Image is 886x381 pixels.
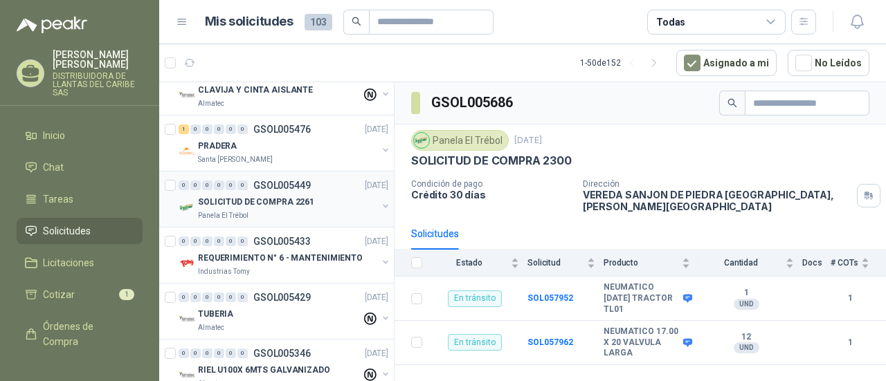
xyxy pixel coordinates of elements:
span: Inicio [43,128,65,143]
a: 0 0 0 0 0 0 GSOL005621[DATE] Company LogoCLAVIJA Y CINTA AISLANTEAlmatec [179,65,391,109]
h3: GSOL005686 [431,92,515,113]
a: Cotizar1 [17,281,143,308]
div: 0 [179,180,189,190]
p: GSOL005433 [253,236,311,246]
div: UND [734,342,759,353]
div: 0 [190,349,201,358]
p: CLAVIJA Y CINTA AISLANTE [198,84,313,97]
div: UND [734,299,759,310]
p: [DATE] [365,291,388,304]
div: 0 [214,180,224,190]
img: Company Logo [179,199,195,216]
th: Docs [802,250,831,277]
span: Órdenes de Compra [43,319,129,349]
span: # COTs [831,258,858,268]
span: 103 [305,14,332,30]
p: PRADERA [198,140,237,153]
p: [PERSON_NAME] [PERSON_NAME] [53,50,143,69]
p: [DATE] [365,347,388,360]
div: 0 [190,124,201,134]
div: Todas [656,15,685,30]
div: 0 [190,180,201,190]
a: Solicitudes [17,218,143,244]
p: [DATE] [365,179,388,192]
p: [DATE] [365,123,388,136]
div: 0 [226,180,236,190]
div: En tránsito [448,290,502,307]
span: Cotizar [43,287,75,302]
a: 0 0 0 0 0 0 GSOL005449[DATE] Company LogoSOLICITUD DE COMPRA 2261Panela El Trébol [179,177,391,221]
span: Chat [43,160,64,175]
div: 0 [214,236,224,246]
b: 12 [698,332,794,343]
p: DISTRIBUIDORA DE LLANTAS DEL CARIBE SAS [53,72,143,97]
a: Licitaciones [17,250,143,276]
span: 1 [119,289,134,300]
p: Almatec [198,98,224,109]
p: GSOL005476 [253,124,311,134]
p: GSOL005346 [253,349,311,358]
a: 1 0 0 0 0 0 GSOL005476[DATE] Company LogoPRADERASanta [PERSON_NAME] [179,121,391,165]
div: 0 [226,124,236,134]
p: SOLICITUD DE COMPRA 2261 [198,196,314,209]
div: En tránsito [448,334,502,351]
span: Cantidad [698,258,783,268]
p: GSOL005449 [253,180,311,190]
img: Company Logo [179,87,195,104]
img: Company Logo [179,143,195,160]
th: Estado [431,250,527,277]
div: 0 [237,349,248,358]
p: RIEL U100X 6MTS GALVANIZADO [198,364,330,377]
div: 0 [202,349,213,358]
b: 1 [698,288,794,299]
a: Inicio [17,122,143,149]
a: Órdenes de Compra [17,313,143,355]
img: Company Logo [414,133,429,148]
p: VEREDA SANJON DE PIEDRA [GEOGRAPHIC_DATA] , [PERSON_NAME][GEOGRAPHIC_DATA] [583,189,851,212]
button: Asignado a mi [676,50,777,76]
a: SOL057962 [527,337,573,347]
div: 0 [202,236,213,246]
a: Tareas [17,186,143,212]
b: NEUMATICO 17.00 X 20 VALVULA LARGA [604,326,680,359]
div: 0 [226,292,236,302]
p: TUBERIA [198,308,233,321]
div: 0 [179,292,189,302]
p: Crédito 30 días [411,189,572,201]
span: search [352,17,361,26]
div: 0 [226,349,236,358]
p: [DATE] [514,134,542,147]
div: 1 [179,124,189,134]
p: Industrias Tomy [198,266,250,277]
div: Solicitudes [411,226,459,241]
a: 0 0 0 0 0 0 GSOL005429[DATE] Company LogoTUBERIAAlmatec [179,289,391,333]
div: 0 [226,236,236,246]
div: Panela El Trébol [411,130,509,151]
p: Santa [PERSON_NAME] [198,154,273,165]
a: 0 0 0 0 0 0 GSOL005433[DATE] Company LogoREQUERIMIENTO N° 6 - MANTENIMIENTOIndustrias Tomy [179,233,391,277]
th: Producto [604,250,698,277]
span: Solicitud [527,258,584,268]
span: Solicitudes [43,223,91,239]
th: Solicitud [527,250,604,277]
div: 0 [237,236,248,246]
p: Almatec [198,322,224,333]
a: SOL057952 [527,293,573,303]
h1: Mis solicitudes [205,12,293,32]
p: GSOL005429 [253,292,311,302]
div: 0 [214,124,224,134]
b: NEUMATICO [DATE] TRACTOR TL01 [604,282,680,315]
img: Company Logo [179,255,195,272]
div: 0 [202,124,213,134]
span: Tareas [43,192,73,207]
b: 1 [831,336,869,349]
div: 0 [190,292,201,302]
th: # COTs [831,250,886,277]
div: 0 [214,292,224,302]
span: Producto [604,258,679,268]
p: Condición de pago [411,179,572,189]
img: Logo peakr [17,17,87,33]
img: Company Logo [179,311,195,328]
div: 0 [214,349,224,358]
